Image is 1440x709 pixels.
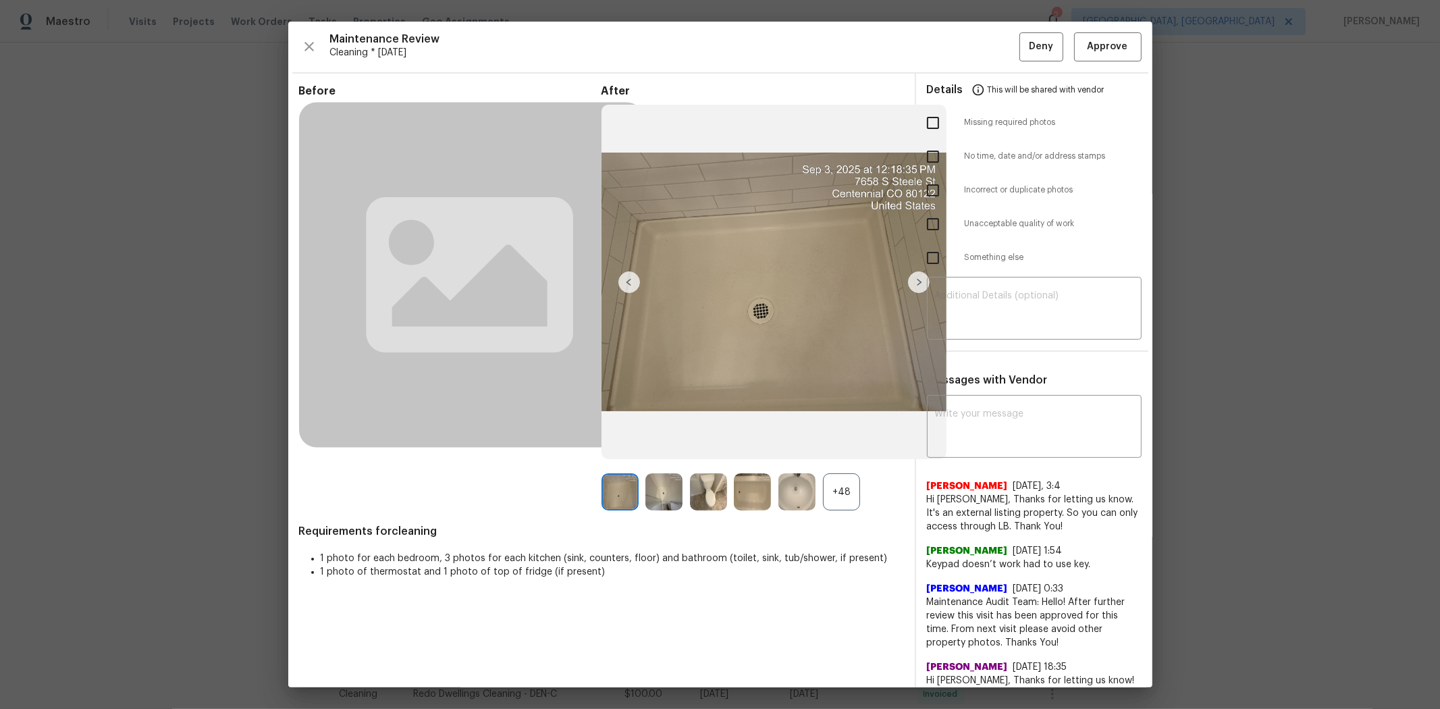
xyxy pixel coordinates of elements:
span: Maintenance Audit Team: Hello! After further review this visit has been approved for this time. F... [927,596,1142,650]
span: Messages with Vendor [927,375,1048,386]
span: Incorrect or duplicate photos [965,184,1142,196]
span: [PERSON_NAME] [927,544,1008,558]
span: [DATE], 3:4 [1013,481,1061,491]
span: [DATE] 1:54 [1013,546,1063,556]
span: [PERSON_NAME] [927,660,1008,674]
div: +48 [823,473,860,510]
li: 1 photo for each bedroom, 3 photos for each kitchen (sink, counters, floor) and bathroom (toilet,... [321,552,904,565]
button: Approve [1074,32,1142,61]
span: Missing required photos [965,117,1142,128]
div: Unacceptable quality of work [916,207,1152,241]
span: Keypad doesn’t work had to use key. [927,558,1142,571]
span: [PERSON_NAME] [927,479,1008,493]
span: Requirements for cleaning [299,525,904,538]
span: Something else [965,252,1142,263]
div: Missing required photos [916,106,1152,140]
span: Approve [1088,38,1128,55]
span: Before [299,84,602,98]
img: left-chevron-button-url [618,271,640,293]
span: [DATE] 18:35 [1013,662,1067,672]
span: After [602,84,904,98]
div: Something else [916,241,1152,275]
span: Maintenance Review [330,32,1019,46]
li: 1 photo of thermostat and 1 photo of top of fridge (if present) [321,565,904,579]
span: Details [927,74,963,106]
button: Deny [1019,32,1063,61]
span: Hi [PERSON_NAME], Thanks for letting us know! [927,674,1142,687]
div: No time, date and/or address stamps [916,140,1152,174]
span: Cleaning * [DATE] [330,46,1019,59]
span: No time, date and/or address stamps [965,151,1142,162]
div: Incorrect or duplicate photos [916,174,1152,207]
img: right-chevron-button-url [908,271,930,293]
span: Hi [PERSON_NAME], Thanks for letting us know. It's an external listing property. So you can only ... [927,493,1142,533]
span: [DATE] 0:33 [1013,584,1064,594]
span: Deny [1029,38,1053,55]
span: [PERSON_NAME] [927,582,1008,596]
span: This will be shared with vendor [988,74,1104,106]
span: Unacceptable quality of work [965,218,1142,230]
